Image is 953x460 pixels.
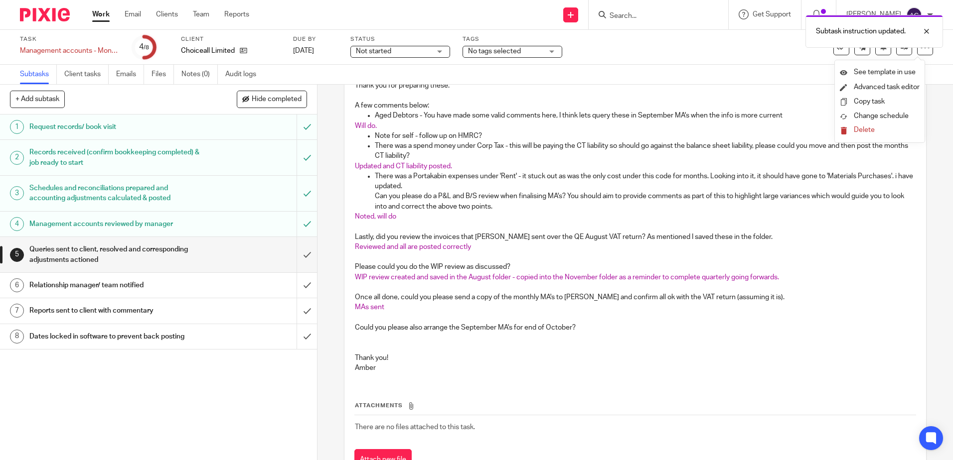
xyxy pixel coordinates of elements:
[116,65,144,84] a: Emails
[356,48,391,55] span: Not started
[854,69,916,76] span: See template in use
[64,65,109,84] a: Client tasks
[29,303,201,318] h1: Reports sent to client with commentary
[355,122,377,129] span: Will do.
[355,232,915,242] p: Lastly, did you review the invoices that [PERSON_NAME] sent over the QE August VAT return? As men...
[355,304,384,311] span: MAs sent
[29,119,201,134] h1: Request records/ book visit
[10,151,24,165] div: 2
[225,65,264,84] a: Audit logs
[10,278,24,292] div: 6
[355,353,915,363] p: Thank you!
[156,9,178,19] a: Clients
[29,217,201,231] h1: Management accounts reviewed by manager
[355,274,779,281] span: WIP review created and saved in the August folder - copied into the November folder as a reminder...
[854,126,875,133] span: Delete
[355,81,915,91] p: Thank you for preparing these.
[816,26,906,36] p: Subtask instruction updated.
[355,292,915,302] p: Once all done, could you please send a copy of the monthly MA's to [PERSON_NAME] and confirm all ...
[29,278,201,293] h1: Relationship manager/ team notified
[355,243,471,250] span: Reviewed and all are posted correctly
[20,65,57,84] a: Subtasks
[181,35,281,43] label: Client
[355,213,396,220] span: Noted, will do
[854,113,909,119] span: Change schedule
[355,424,475,431] span: There are no files attached to this task.
[181,65,218,84] a: Notes (0)
[355,262,915,272] p: Please could you do the WIP review as discussed?
[10,186,24,200] div: 3
[139,41,149,53] div: 4
[224,9,249,19] a: Reports
[193,9,209,19] a: Team
[20,8,70,21] img: Pixie
[29,181,201,206] h1: Schedules and reconciliations prepared and accounting adjustments calculated & posted
[375,191,915,212] p: Can you please do a P&L and B/S review when finalising MA's? You should aim to provide comments a...
[375,141,915,161] p: There was a spend money under Corp Tax - this will be paying the CT liability so should go agains...
[355,101,915,111] p: A few comments below:
[355,363,915,373] p: Amber
[252,96,302,104] span: Hide completed
[152,65,174,84] a: Files
[10,330,24,344] div: 8
[350,35,450,43] label: Status
[10,248,24,262] div: 5
[10,120,24,134] div: 1
[468,48,521,55] span: No tags selected
[355,163,452,170] span: Updated and CT liability posted.
[854,98,885,105] a: Copy task
[20,35,120,43] label: Task
[10,217,24,231] div: 4
[29,329,201,344] h1: Dates locked in software to prevent back posting
[20,46,120,56] div: Management accounts - Monthly
[10,304,24,318] div: 7
[840,65,920,80] a: See template in use
[906,7,922,23] img: svg%3E
[463,35,562,43] label: Tags
[293,47,314,54] span: [DATE]
[375,171,915,192] p: There was a Portakabin expenses under 'Rent' - it stuck out as was the only cost under this code ...
[375,111,915,120] p: Aged Debtors - You have made some valid comments here, I think lets query these in September MA's...
[144,45,149,50] small: /8
[29,145,201,170] h1: Records received (confirm bookkeeping completed) & job ready to start
[10,91,65,108] button: + Add subtask
[854,84,920,91] a: Advanced task editor
[375,131,915,141] p: Note for self - follow up on HMRC?
[293,35,338,43] label: Due by
[181,46,235,56] p: Choiceall Limited
[29,242,201,267] h1: Queries sent to client, resolved and corresponding adjustments actioned
[237,91,307,108] button: Hide completed
[355,323,915,333] p: Could you please also arrange the September MA's for end of October?
[355,403,403,408] span: Attachments
[840,126,920,134] button: Delete
[92,9,110,19] a: Work
[125,9,141,19] a: Email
